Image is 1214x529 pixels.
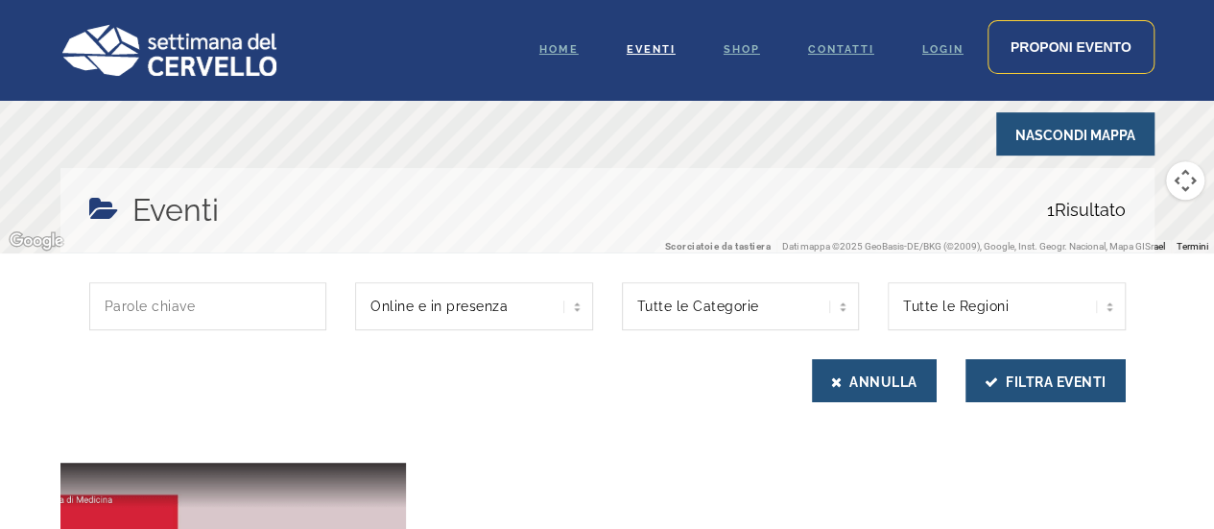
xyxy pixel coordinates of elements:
span: Nascondi Mappa [996,112,1154,156]
a: Visualizza questa zona in Google Maps (in una nuova finestra) [5,228,68,253]
span: Eventi [627,43,676,56]
span: Login [922,43,964,56]
a: Proponi evento [988,20,1154,74]
img: Logo [60,24,276,76]
span: Shop [724,43,760,56]
input: Parole chiave [89,282,327,330]
a: Termini (si apre in una nuova scheda) [1177,241,1208,252]
button: Annulla [812,359,937,402]
span: 1 [1047,200,1055,220]
span: Home [539,43,579,56]
img: Google [5,228,68,253]
span: Proponi evento [1011,39,1131,55]
span: Risultato [1047,187,1126,233]
button: Filtra Eventi [965,359,1126,402]
span: Contatti [808,43,874,56]
h4: Eventi [132,187,219,233]
button: Controlli di visualizzazione della mappa [1166,161,1204,200]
